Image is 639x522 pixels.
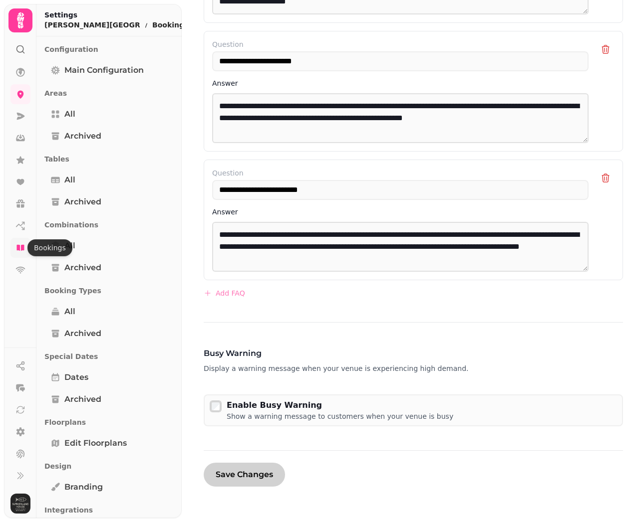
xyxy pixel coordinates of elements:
span: Edit Floorplans [64,437,127,449]
a: All [44,236,174,256]
label: Answer [212,77,589,89]
span: Branding [64,481,103,493]
a: Edit Floorplans [44,433,174,453]
a: All [44,104,174,124]
p: Configuration [44,40,174,58]
label: Answer [212,206,589,218]
a: Archived [44,192,174,212]
span: Archived [64,393,101,405]
p: Areas [44,84,174,102]
div: Bookings [27,239,72,256]
div: Show a warning message to customers when your venue is busy [227,411,453,421]
span: Archived [64,130,101,142]
p: Display a warning message when your venue is experiencing high demand. [204,362,623,374]
span: All [64,174,75,186]
span: Archived [64,328,101,340]
a: Archived [44,324,174,344]
span: Archived [64,196,101,208]
p: Tables [44,150,174,168]
p: [PERSON_NAME][GEOGRAPHIC_DATA] [44,20,140,30]
p: Special Dates [44,348,174,365]
div: Enable Busy Warning [227,399,453,411]
span: Archived [64,262,101,274]
span: Dates [64,371,88,383]
p: Integrations [44,501,174,519]
p: Combinations [44,216,174,234]
a: Dates [44,367,174,387]
button: Add FAQ [204,288,245,298]
a: All [44,170,174,190]
p: Booking Types [44,282,174,300]
button: Bookings [152,20,196,30]
a: All [44,302,174,322]
a: Main Configuration [44,60,174,80]
span: All [64,306,75,318]
a: Archived [44,126,174,146]
h2: Settings [44,10,196,20]
h2: Busy Warning [204,347,623,360]
nav: breadcrumb [44,20,196,30]
p: Design [44,457,174,475]
span: Save Changes [216,471,273,479]
p: Floorplans [44,413,174,431]
img: User avatar [10,494,30,514]
a: Branding [44,477,174,497]
label: Question [212,168,589,178]
button: Save Changes [204,463,285,487]
label: Question [212,39,589,49]
span: All [64,108,75,120]
button: User avatar [8,494,32,514]
a: Archived [44,258,174,278]
a: Archived [44,389,174,409]
span: Main Configuration [64,64,144,76]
